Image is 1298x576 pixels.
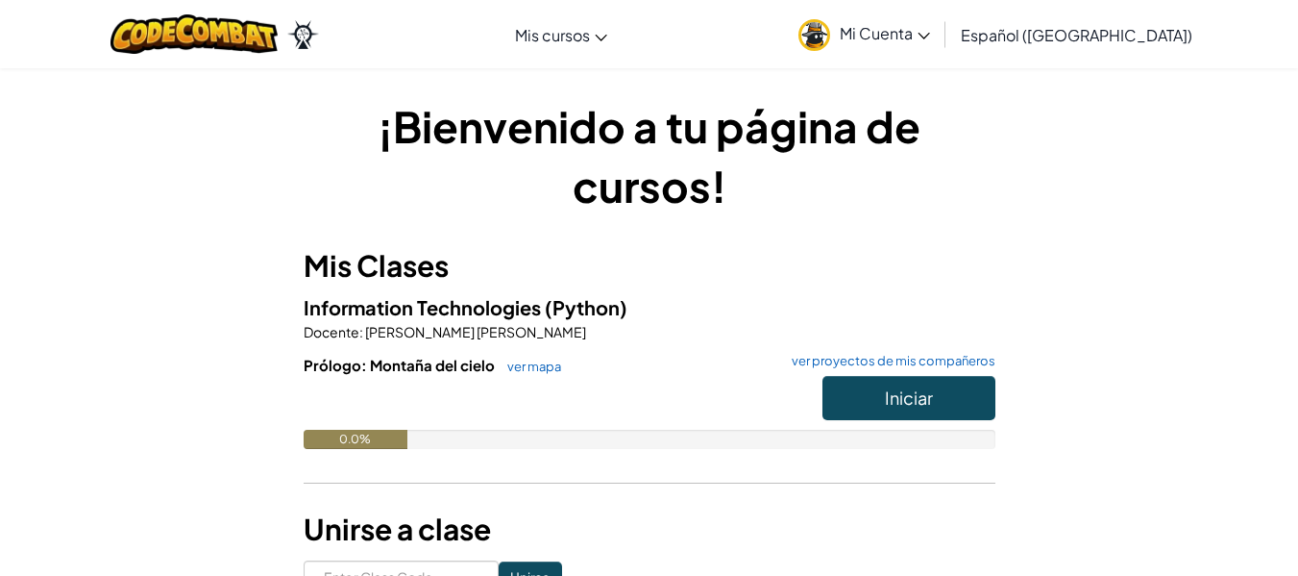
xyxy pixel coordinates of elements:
span: Español ([GEOGRAPHIC_DATA]) [961,25,1192,45]
img: Ozaria [287,20,318,49]
h1: ¡Bienvenido a tu página de cursos! [304,96,995,215]
div: 0.0% [304,430,407,449]
span: Mis cursos [515,25,590,45]
img: CodeCombat logo [110,14,279,54]
a: ver mapa [498,359,561,374]
button: Iniciar [822,376,995,420]
a: Mi Cuenta [789,4,940,64]
a: Español ([GEOGRAPHIC_DATA]) [951,9,1202,61]
span: Iniciar [885,387,933,409]
span: (Python) [545,295,627,319]
span: [PERSON_NAME] [PERSON_NAME] [363,323,586,340]
span: Information Technologies [304,295,545,319]
a: Mis cursos [505,9,617,61]
span: Mi Cuenta [840,23,930,43]
span: Prólogo: Montaña del cielo [304,356,498,374]
span: : [359,323,363,340]
span: Docente [304,323,359,340]
img: avatar [798,19,830,51]
h3: Unirse a clase [304,508,995,551]
a: ver proyectos de mis compañeros [782,355,995,367]
h3: Mis Clases [304,244,995,288]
